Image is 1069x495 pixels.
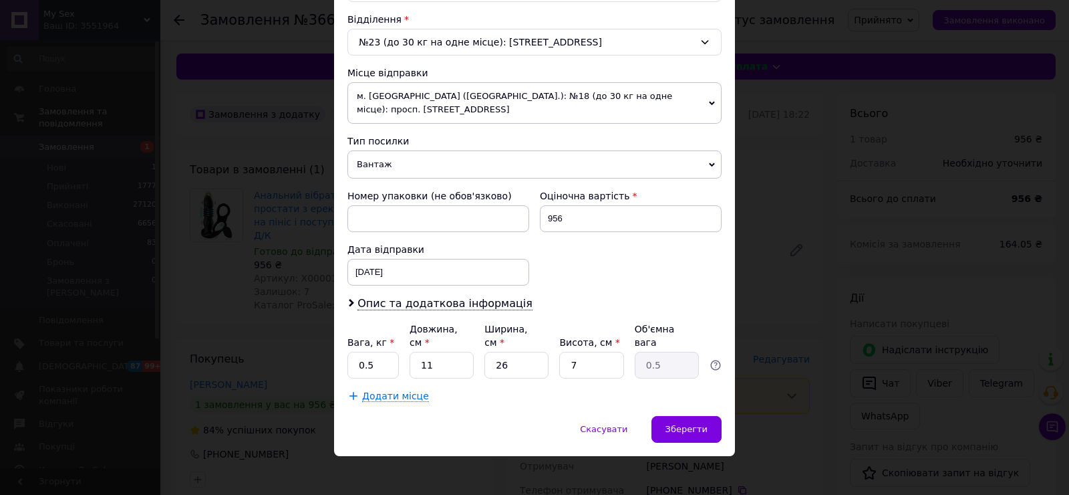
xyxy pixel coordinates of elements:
span: Скасувати [580,424,627,434]
label: Довжина, см [410,324,458,348]
span: Вантаж [347,151,722,179]
div: Відділення [347,13,722,26]
span: м. [GEOGRAPHIC_DATA] ([GEOGRAPHIC_DATA].): №18 (до 30 кг на одне місце): просп. [STREET_ADDRESS] [347,82,722,124]
label: Ширина, см [484,324,527,348]
div: Дата відправки [347,243,529,256]
div: Номер упаковки (не обов'язково) [347,189,529,203]
span: Зберегти [665,424,708,434]
div: №23 (до 30 кг на одне місце): [STREET_ADDRESS] [347,29,722,56]
span: Додати місце [362,391,429,402]
span: Опис та додаткова інформація [357,297,532,310]
div: Оціночна вартість [540,189,722,203]
span: Місце відправки [347,68,428,78]
label: Висота, см [559,337,619,348]
span: Тип посилки [347,136,409,146]
label: Вага, кг [347,337,394,348]
div: Об'ємна вага [635,322,699,349]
